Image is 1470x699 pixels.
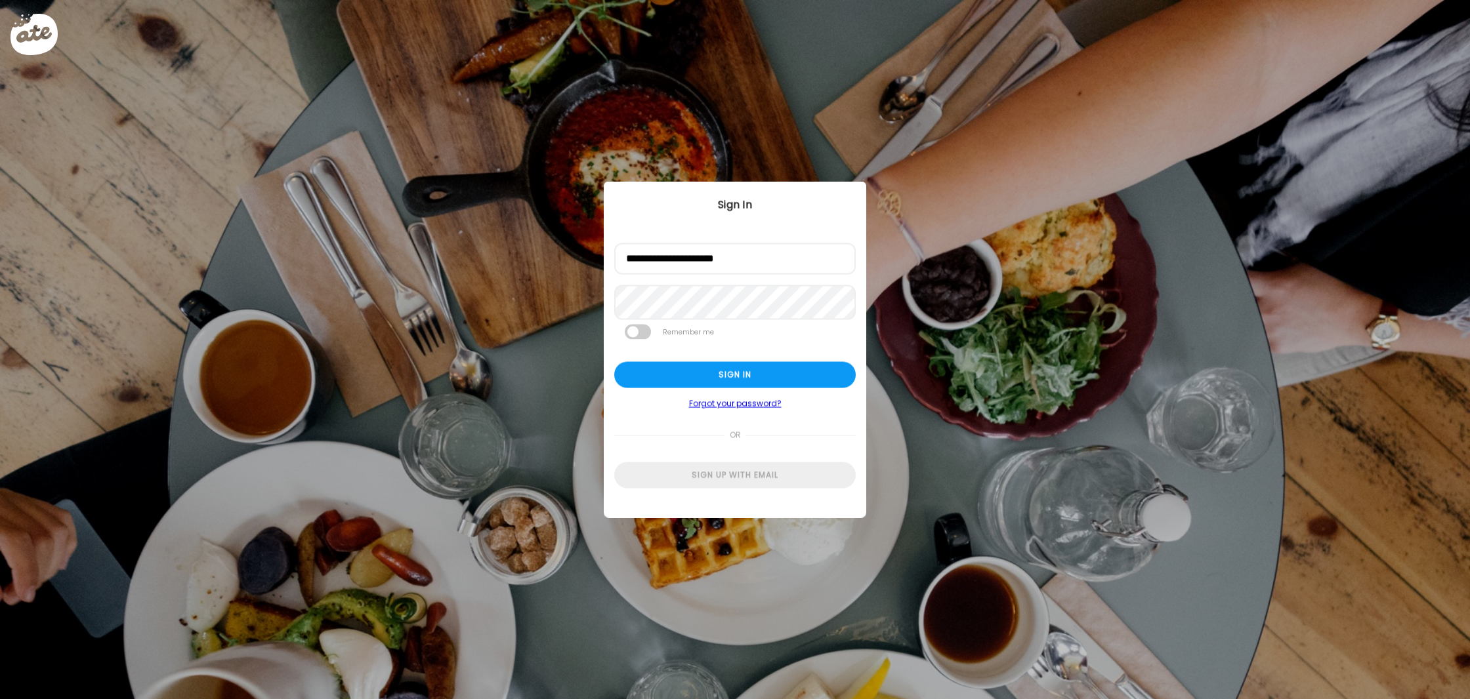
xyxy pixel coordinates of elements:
span: or [724,422,746,449]
div: Sign In [604,197,866,213]
a: Forgot your password? [614,399,856,409]
label: Remember me [661,325,715,340]
div: Sign up with email [614,462,856,489]
div: Sign in [614,362,856,388]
